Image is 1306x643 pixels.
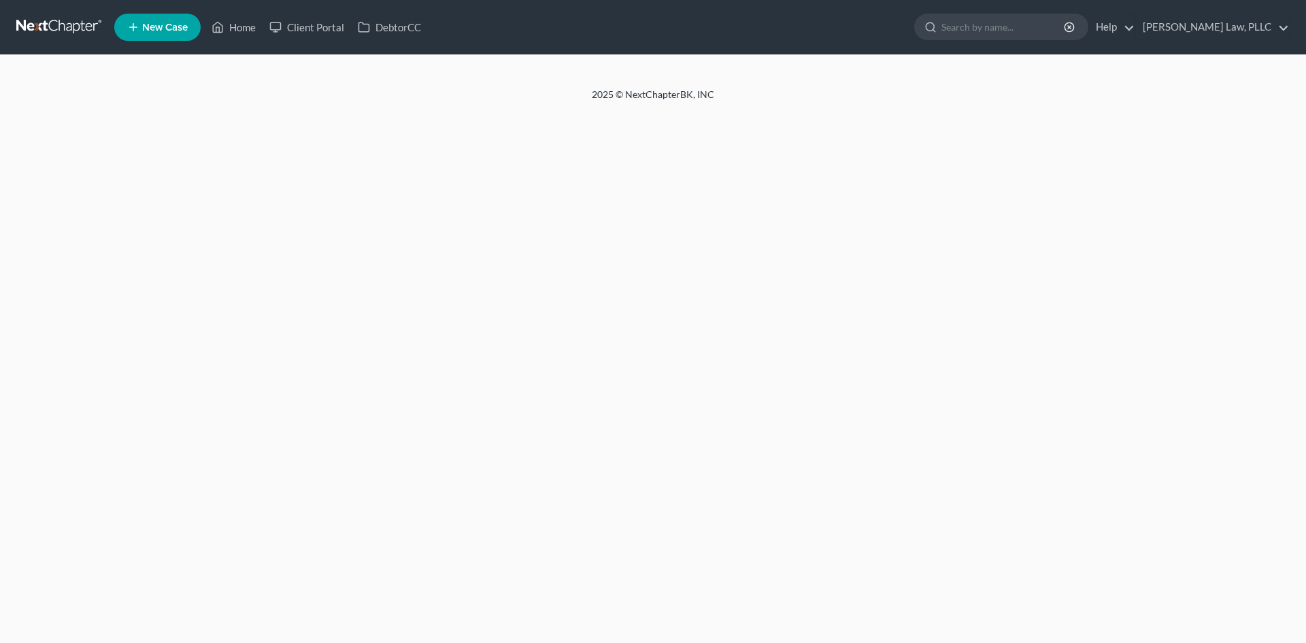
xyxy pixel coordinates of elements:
div: 2025 © NextChapterBK, INC [265,88,1041,112]
a: Client Portal [263,15,351,39]
input: Search by name... [941,14,1066,39]
a: Help [1089,15,1135,39]
a: Home [205,15,263,39]
a: DebtorCC [351,15,428,39]
a: [PERSON_NAME] Law, PLLC [1136,15,1289,39]
span: New Case [142,22,188,33]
